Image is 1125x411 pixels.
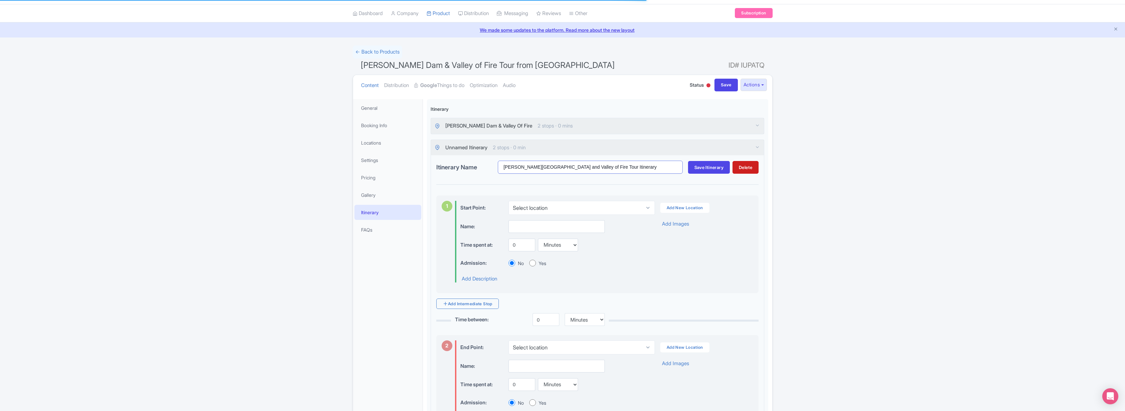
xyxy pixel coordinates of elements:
[460,360,503,370] label: Name:
[384,75,409,96] a: Distribution
[498,161,683,174] input: e.g., Summer Road Trip
[445,122,532,130] span: [PERSON_NAME] Dam & Valley Of Fire
[470,75,497,96] a: Optimization
[353,4,383,23] a: Dashboard
[442,201,452,212] div: 1
[455,313,525,324] label: Time between:
[539,399,546,406] label: Yes
[354,135,421,150] a: Locations
[714,79,738,91] input: Save
[569,4,587,23] a: Other
[1102,388,1118,404] div: Open Intercom Messenger
[436,163,498,172] label: Itinerary Name
[458,4,489,23] a: Distribution
[662,220,689,228] a: Add Images
[460,341,484,351] label: End Point:
[354,118,421,133] a: Booking Info
[462,275,497,283] a: Add Description
[353,46,402,59] a: ← Back to Products
[733,161,759,174] button: Delete
[361,60,615,70] span: [PERSON_NAME] Dam & Valley of Fire Tour from [GEOGRAPHIC_DATA]
[391,4,419,23] a: Company
[460,257,503,267] label: Admission:
[503,75,516,96] a: Audio
[361,75,379,96] a: Content
[660,203,709,213] a: Add New Location
[431,105,449,112] label: Itinerary
[660,342,709,352] a: Add New Location
[354,187,421,202] a: Gallery
[442,340,452,351] div: 2
[445,144,487,152] span: Unnamed Itinerary
[436,299,499,309] a: Add Intermediate Stop
[1113,26,1118,33] button: Close announcement
[460,201,486,212] label: Start Point:
[694,165,723,170] span: Save Itinerary
[688,161,730,174] button: Save Itinerary
[536,4,561,23] a: Reviews
[460,220,503,231] label: Name:
[518,399,524,406] label: No
[354,222,421,237] a: FAQs
[538,122,573,130] span: 2 stops · 0 mins
[420,82,437,89] strong: Google
[539,260,546,267] label: Yes
[493,144,526,152] span: 2 stops · 0 min
[741,79,767,91] button: Actions
[690,81,704,88] span: Status
[705,81,712,91] div: Inactive
[460,378,503,389] label: Time spent at:
[4,26,1121,33] a: We made some updates to the platform. Read more about the new layout
[354,100,421,115] a: General
[662,360,689,367] a: Add Images
[728,59,765,72] span: ID# IUPATQ
[354,153,421,168] a: Settings
[427,4,450,23] a: Product
[354,170,421,185] a: Pricing
[735,8,772,18] a: Subscription
[414,75,464,96] a: GoogleThings to do
[460,396,503,407] label: Admission:
[497,4,528,23] a: Messaging
[518,260,524,267] label: No
[460,239,503,249] label: Time spent at:
[354,205,421,220] a: Itinerary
